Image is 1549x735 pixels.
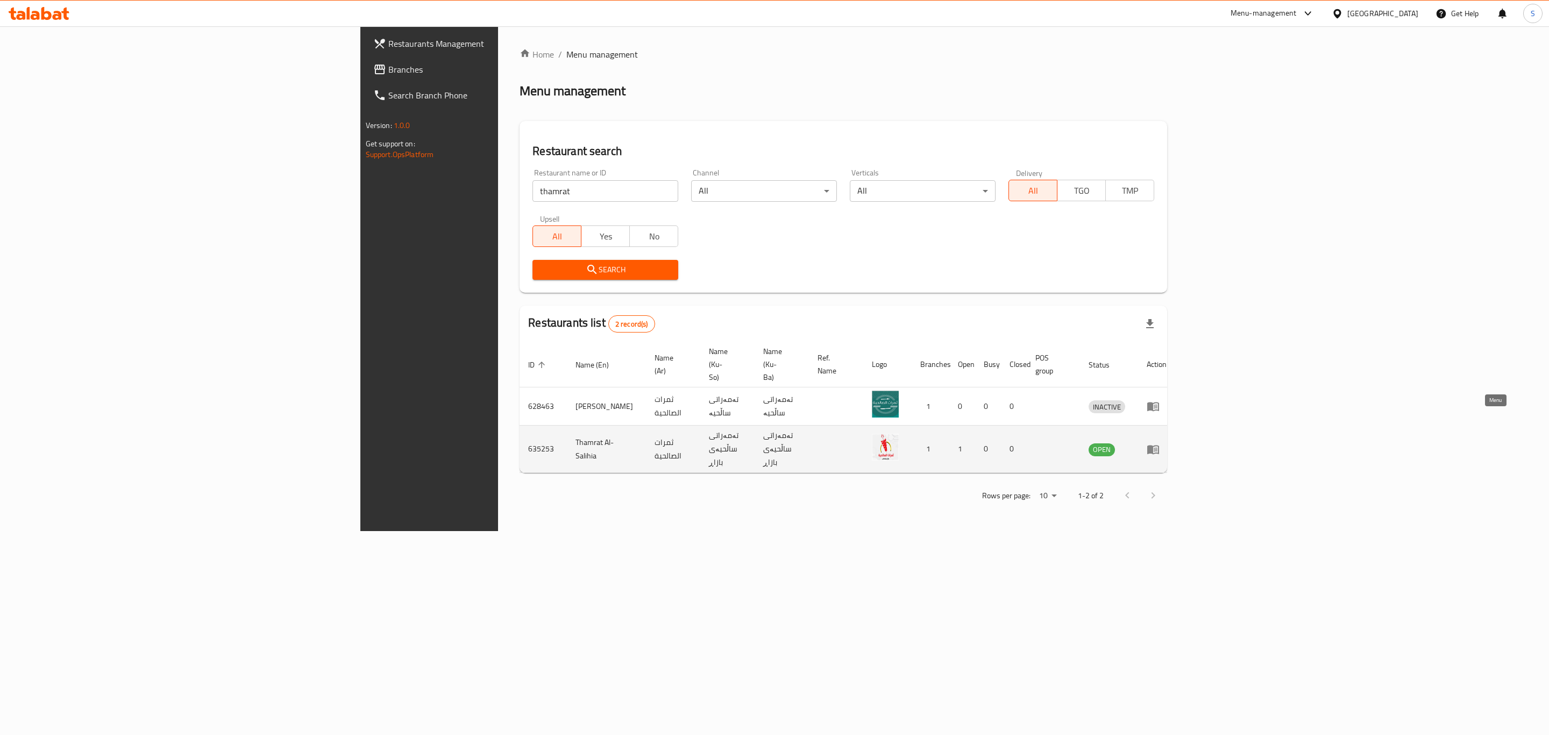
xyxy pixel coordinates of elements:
[755,426,809,473] td: تەمەراتی ساڵحیەی بازاڕ
[388,63,610,76] span: Branches
[629,225,678,247] button: No
[1089,401,1125,413] span: INACTIVE
[709,345,742,384] span: Name (Ku-So)
[1062,183,1102,199] span: TGO
[1089,443,1115,456] span: OPEN
[912,426,949,473] td: 1
[532,180,678,202] input: Search for restaurant name or ID..
[366,118,392,132] span: Version:
[1105,180,1154,201] button: TMP
[532,225,581,247] button: All
[388,89,610,102] span: Search Branch Phone
[1531,8,1535,19] span: S
[763,345,796,384] span: Name (Ku-Ba)
[366,147,434,161] a: Support.OpsPlatform
[1089,358,1124,371] span: Status
[655,351,687,377] span: Name (Ar)
[818,351,850,377] span: Ref. Name
[1147,400,1167,413] div: Menu
[394,118,410,132] span: 1.0.0
[532,260,678,280] button: Search
[520,342,1175,473] table: enhanced table
[872,434,899,461] img: Thamrat Al-Salihia
[863,342,912,387] th: Logo
[365,82,619,108] a: Search Branch Phone
[755,387,809,426] td: تەمەراتی ساڵحیە
[1001,387,1027,426] td: 0
[975,426,1001,473] td: 0
[646,426,700,473] td: ثمرات الصالحية
[872,391,899,418] img: Thamrat Salihia
[982,489,1031,503] p: Rows per page:
[581,225,630,247] button: Yes
[537,229,577,244] span: All
[1057,180,1106,201] button: TGO
[365,31,619,56] a: Restaurants Management
[1035,488,1061,504] div: Rows per page:
[1137,311,1163,337] div: Export file
[975,342,1001,387] th: Busy
[1231,7,1297,20] div: Menu-management
[700,387,755,426] td: تەمەراتی ساڵحیە
[949,342,975,387] th: Open
[1001,342,1027,387] th: Closed
[1013,183,1053,199] span: All
[366,137,415,151] span: Get support on:
[975,387,1001,426] td: 0
[691,180,837,202] div: All
[528,358,549,371] span: ID
[528,315,655,333] h2: Restaurants list
[634,229,674,244] span: No
[850,180,996,202] div: All
[532,143,1154,159] h2: Restaurant search
[540,215,560,222] label: Upsell
[646,387,700,426] td: ثمرات الصالحية
[912,342,949,387] th: Branches
[1008,180,1057,201] button: All
[608,315,655,333] div: Total records count
[1078,489,1104,503] p: 1-2 of 2
[520,48,1167,61] nav: breadcrumb
[541,263,670,277] span: Search
[949,426,975,473] td: 1
[388,37,610,50] span: Restaurants Management
[1110,183,1150,199] span: TMP
[1016,169,1043,176] label: Delivery
[1035,351,1067,377] span: POS group
[609,319,655,329] span: 2 record(s)
[365,56,619,82] a: Branches
[1138,342,1175,387] th: Action
[586,229,626,244] span: Yes
[949,387,975,426] td: 0
[912,387,949,426] td: 1
[1089,400,1125,413] div: INACTIVE
[1001,426,1027,473] td: 0
[1347,8,1418,19] div: [GEOGRAPHIC_DATA]
[575,358,623,371] span: Name (En)
[700,426,755,473] td: تەمەراتی ساڵحیەی بازاڕ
